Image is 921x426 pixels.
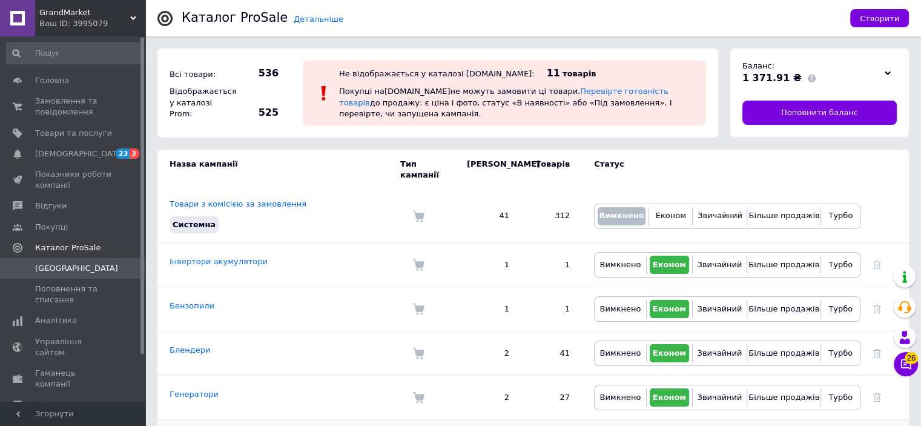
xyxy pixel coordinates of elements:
span: 3 [130,148,139,159]
span: Звичайний [697,348,742,358]
a: Видалити [873,393,881,402]
span: [GEOGRAPHIC_DATA] [35,263,118,274]
span: Товари та послуги [35,128,112,139]
button: Більше продажів [750,256,817,274]
a: Перевірте готовність товарів [339,87,668,107]
button: Економ [650,256,689,274]
td: 41 [455,190,521,242]
button: Звичайний [696,207,744,225]
span: Показники роботи компанії [35,169,112,191]
img: Комісія за замовлення [412,347,424,359]
button: Вимкнено [598,344,643,362]
button: Турбо [824,256,857,274]
span: Більше продажів [748,348,819,358]
td: Назва кампанії [157,150,400,190]
span: 11 [547,67,560,79]
td: 1 [455,287,521,331]
td: 2 [455,331,521,375]
span: Покупці [35,222,68,233]
img: :exclamation: [315,84,333,102]
td: 27 [521,375,582,419]
div: Всі товари: [167,66,233,83]
button: Звичайний [696,300,744,318]
a: Поповнити баланс [742,101,897,125]
span: Аналітика [35,315,77,326]
button: Більше продажів [750,344,817,362]
button: Турбо [824,207,857,225]
span: Звичайний [697,260,742,269]
a: Детальніше [294,15,343,24]
button: Економ [650,300,689,318]
span: Економ [653,393,686,402]
button: Вимкнено [598,207,645,225]
img: Комісія за замовлення [412,259,424,271]
span: Покупці на [DOMAIN_NAME] не можуть замовити ці товари. до продажу: є ціна і фото, статус «В наявн... [339,87,672,118]
button: Вимкнено [598,300,643,318]
td: 1 [521,242,582,287]
span: Поповнення та списання [35,284,112,305]
span: Звичайний [697,304,742,313]
button: Економ [652,207,689,225]
button: Турбо [824,388,857,407]
button: Звичайний [696,344,744,362]
span: Каталог ProSale [35,242,101,253]
span: Турбо [828,260,853,269]
span: 26 [905,352,918,364]
span: Замовлення та повідомлення [35,96,112,118]
span: Більше продажів [748,260,819,269]
span: Вимкнено [599,304,641,313]
span: Більше продажів [748,393,819,402]
img: Комісія за замовлення [412,303,424,315]
span: Турбо [828,348,853,358]
div: Не відображається у каталозі [DOMAIN_NAME]: [339,69,535,78]
span: Турбо [828,304,853,313]
span: 536 [236,67,279,80]
button: Звичайний [696,388,744,407]
button: Більше продажів [750,207,817,225]
span: GrandMarket [39,7,130,18]
button: Економ [650,344,689,362]
span: Вимкнено [599,260,641,269]
button: Вимкнено [598,256,643,274]
td: Статус [582,150,860,190]
td: 312 [521,190,582,242]
span: Гаманець компанії [35,368,112,390]
button: Створити [850,9,909,27]
span: Економ [653,348,686,358]
div: Відображається у каталозі Prom: [167,83,233,122]
span: Турбо [828,393,853,402]
button: Вимкнено [598,388,643,407]
span: Вимкнено [599,211,644,220]
td: 1 [455,242,521,287]
span: Системна [173,220,216,229]
span: Більше продажів [748,304,819,313]
span: [DEMOGRAPHIC_DATA] [35,148,125,159]
img: Комісія за замовлення [412,391,424,404]
span: Вимкнено [599,393,641,402]
td: [PERSON_NAME] [455,150,521,190]
span: Економ [653,304,686,313]
span: Звичайний [697,393,742,402]
span: Економ [656,211,686,220]
button: Більше продажів [750,300,817,318]
div: Ваш ID: 3995079 [39,18,145,29]
span: Більше продажів [748,211,819,220]
td: Товарів [521,150,582,190]
a: Блендери [170,345,210,354]
span: 23 [116,148,130,159]
span: Маркет [35,399,66,410]
a: Видалити [873,260,881,269]
td: 2 [455,375,521,419]
span: товарів [563,69,596,78]
span: Баланс: [742,61,774,70]
a: Бензопили [170,301,214,310]
a: Видалити [873,348,881,358]
button: Економ [650,388,689,407]
button: Чат з покупцем26 [894,352,918,376]
span: Головна [35,75,69,86]
div: Каталог ProSale [182,12,288,24]
button: Звичайний [696,256,744,274]
span: Звичайний [698,211,742,220]
a: Товари з комісією за замовлення [170,199,306,208]
td: Тип кампанії [400,150,455,190]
